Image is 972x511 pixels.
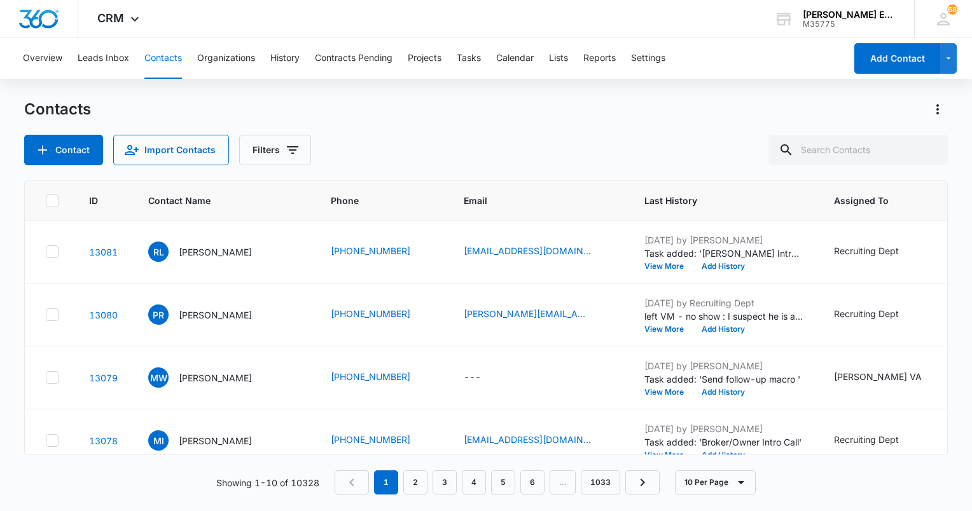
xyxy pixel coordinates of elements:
[644,451,693,459] button: View More
[947,4,957,15] div: notifications count
[834,433,899,446] div: Recruiting Dept
[464,433,614,448] div: Email - mirvin@emonilegacy.com - Select to Edit Field
[462,470,486,494] a: Page 4
[644,388,693,396] button: View More
[331,307,433,322] div: Phone - 7135055000 - Select to Edit Field
[947,4,957,15] span: 68
[24,100,91,119] h1: Contacts
[927,99,948,119] button: Actions
[464,307,614,322] div: Email - paul@firstrealtypartners.com - Select to Edit Field
[644,422,803,435] p: [DATE] by [PERSON_NAME]
[834,194,926,207] span: Assigned To
[693,262,754,270] button: Add History
[179,371,252,385] p: [PERSON_NAME]
[834,244,899,257] div: Recruiting Dept
[408,38,441,79] button: Projects
[148,194,282,207] span: Contact Name
[179,245,252,259] p: [PERSON_NAME]
[583,38,616,79] button: Reports
[148,367,169,388] span: MW
[89,435,118,446] a: Navigate to contact details page for Monica Irvin
[315,38,392,79] button: Contracts Pending
[148,242,169,262] span: RL
[148,430,275,451] div: Contact Name - Monica Irvin - Select to Edit Field
[457,38,481,79] button: Tasks
[644,325,693,333] button: View More
[331,433,433,448] div: Phone - 5126304399 - Select to Edit Field
[148,430,169,451] span: MI
[834,433,922,448] div: Assigned To - Recruiting Dept - Select to Edit Field
[403,470,427,494] a: Page 2
[644,194,785,207] span: Last History
[768,135,948,165] input: Search Contacts
[144,38,182,79] button: Contacts
[834,244,922,259] div: Assigned To - Recruiting Dept - Select to Edit Field
[549,38,568,79] button: Lists
[464,244,614,259] div: Email - randylipsey@kw.com - Select to Edit Field
[631,38,665,79] button: Settings
[491,470,515,494] a: Page 5
[675,470,756,494] button: 10 Per Page
[625,470,660,494] a: Next Page
[644,372,803,386] p: Task added: 'Send follow-up macro '
[179,308,252,322] p: [PERSON_NAME]
[89,310,118,320] a: Navigate to contact details page for Paul Rosenberg
[644,233,803,247] p: [DATE] by [PERSON_NAME]
[216,476,319,489] p: Showing 1-10 of 10328
[197,38,255,79] button: Organizations
[834,370,945,385] div: Assigned To - Ruth VA - Select to Edit Field
[335,470,660,494] nav: Pagination
[78,38,129,79] button: Leads Inbox
[24,135,103,165] button: Add Contact
[464,307,591,320] a: [PERSON_NAME][EMAIL_ADDRESS][DOMAIN_NAME]
[464,194,595,207] span: Email
[331,370,433,385] div: Phone - 5086127224 - Select to Edit Field
[331,244,410,257] a: [PHONE_NUMBER]
[644,247,803,260] p: Task added: '[PERSON_NAME] Intro Call'
[148,367,275,388] div: Contact Name - Marlene Wasserstein - Select to Edit Field
[581,470,620,494] a: Page 1033
[464,370,504,385] div: Email - - Select to Edit Field
[693,325,754,333] button: Add History
[239,135,311,165] button: Filters
[331,244,433,259] div: Phone - 6199710127 - Select to Edit Field
[693,451,754,459] button: Add History
[644,435,803,449] p: Task added: 'Broker/Owner Intro Call'
[464,370,481,385] div: ---
[834,307,922,322] div: Assigned To - Recruiting Dept - Select to Edit Field
[148,304,169,325] span: PR
[834,307,899,320] div: Recruiting Dept
[270,38,300,79] button: History
[97,11,124,25] span: CRM
[644,296,803,310] p: [DATE] by Recruiting Dept
[433,470,457,494] a: Page 3
[179,434,252,447] p: [PERSON_NAME]
[89,194,99,207] span: ID
[331,194,415,207] span: Phone
[374,470,398,494] em: 1
[496,38,534,79] button: Calendar
[89,247,118,257] a: Navigate to contact details page for Randy Lipsey
[644,262,693,270] button: View More
[148,304,275,325] div: Contact Name - Paul Rosenberg - Select to Edit Field
[464,244,591,257] a: [EMAIL_ADDRESS][DOMAIN_NAME]
[148,242,275,262] div: Contact Name - Randy Lipsey - Select to Edit Field
[803,10,896,20] div: account name
[644,359,803,372] p: [DATE] by [PERSON_NAME]
[23,38,62,79] button: Overview
[854,43,940,74] button: Add Contact
[331,307,410,320] a: [PHONE_NUMBER]
[331,433,410,446] a: [PHONE_NUMBER]
[331,370,410,383] a: [PHONE_NUMBER]
[464,433,591,446] a: [EMAIL_ADDRESS][DOMAIN_NAME]
[834,370,922,383] div: [PERSON_NAME] VA
[89,372,118,383] a: Navigate to contact details page for Marlene Wasserstein
[803,20,896,29] div: account id
[113,135,229,165] button: Import Contacts
[520,470,545,494] a: Page 6
[644,310,803,323] p: left VM - no show : I suspect he is a mortgage broker - due to his voicemail - we will need to ad...
[693,388,754,396] button: Add History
